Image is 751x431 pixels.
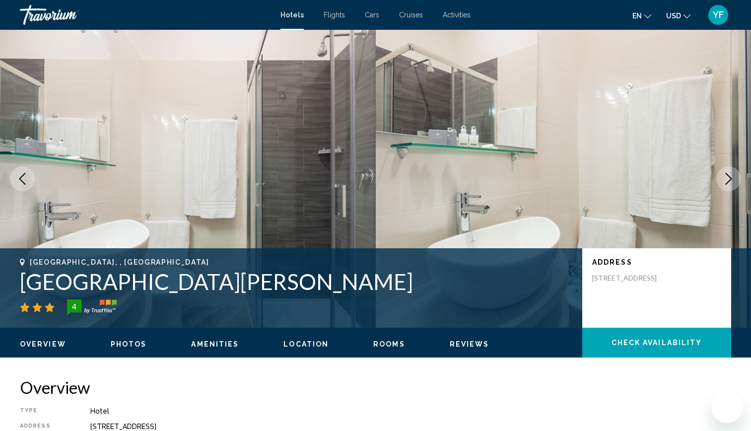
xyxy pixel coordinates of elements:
button: Rooms [373,340,405,349]
button: Next image [716,166,741,191]
p: Address [592,258,721,266]
div: Address [20,423,66,431]
h2: Overview [20,377,731,397]
span: YF [713,10,724,20]
img: trustyou-badge-hor.svg [67,299,117,315]
p: [STREET_ADDRESS] [592,274,672,283]
button: User Menu [705,4,731,25]
button: Check Availability [582,328,731,358]
button: Previous image [10,166,35,191]
span: Check Availability [612,339,702,347]
div: 4 [64,300,84,312]
span: Photos [111,340,147,348]
span: Overview [20,340,66,348]
a: Hotels [280,11,304,19]
iframe: Button to launch messaging window [711,391,743,423]
span: Reviews [450,340,489,348]
button: Change currency [666,8,690,23]
a: Cars [365,11,379,19]
button: Amenities [191,340,239,349]
button: Overview [20,340,66,349]
span: Rooms [373,340,405,348]
a: Flights [324,11,345,19]
span: USD [666,12,681,20]
span: Amenities [191,340,239,348]
a: Travorium [20,5,271,25]
div: [STREET_ADDRESS] [90,423,731,431]
span: Location [283,340,329,348]
button: Change language [632,8,651,23]
button: Photos [111,340,147,349]
a: Activities [443,11,471,19]
div: Type [20,407,66,415]
span: en [632,12,642,20]
button: Reviews [450,340,489,349]
div: Hotel [90,407,731,415]
h1: [GEOGRAPHIC_DATA][PERSON_NAME] [20,269,572,294]
span: [GEOGRAPHIC_DATA], , [GEOGRAPHIC_DATA] [30,258,209,266]
button: Location [283,340,329,349]
a: Cruises [399,11,423,19]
